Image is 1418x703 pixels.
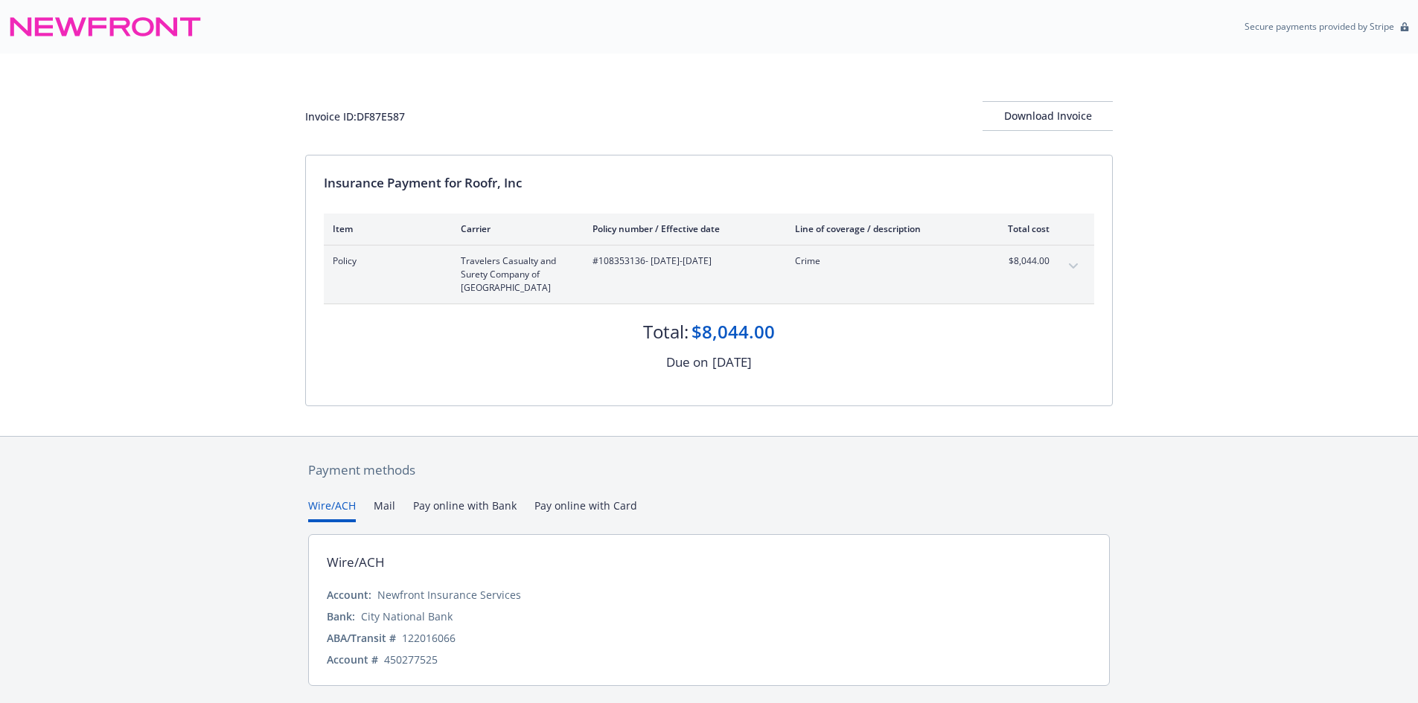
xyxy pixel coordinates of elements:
[983,102,1113,130] div: Download Invoice
[327,587,371,603] div: Account:
[983,101,1113,131] button: Download Invoice
[994,222,1050,235] div: Total cost
[795,222,970,235] div: Line of coverage / description
[1245,20,1394,33] p: Secure payments provided by Stripe
[712,353,752,372] div: [DATE]
[333,254,437,268] span: Policy
[643,319,689,344] div: Total:
[413,498,517,522] button: Pay online with Bank
[593,254,771,268] span: #108353136 - [DATE]-[DATE]
[305,109,405,124] div: Invoice ID: DF87E587
[795,254,970,268] span: Crime
[361,609,453,624] div: City National Bank
[327,630,396,646] div: ABA/Transit #
[308,460,1110,480] div: Payment methods
[534,498,637,522] button: Pay online with Card
[461,254,569,295] span: Travelers Casualty and Surety Company of [GEOGRAPHIC_DATA]
[593,222,771,235] div: Policy number / Effective date
[1061,254,1085,278] button: expand content
[666,353,708,372] div: Due on
[374,498,395,522] button: Mail
[324,173,1094,193] div: Insurance Payment for Roofr, Inc
[308,498,356,522] button: Wire/ACH
[377,587,521,603] div: Newfront Insurance Services
[327,609,355,624] div: Bank:
[324,245,1094,304] div: PolicyTravelers Casualty and Surety Company of [GEOGRAPHIC_DATA]#108353136- [DATE]-[DATE]Crime$8,...
[994,254,1050,268] span: $8,044.00
[461,222,569,235] div: Carrier
[333,222,437,235] div: Item
[402,630,456,646] div: 122016066
[327,652,378,667] div: Account #
[327,553,385,572] div: Wire/ACH
[692,319,775,344] div: $8,044.00
[384,652,438,667] div: 450277525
